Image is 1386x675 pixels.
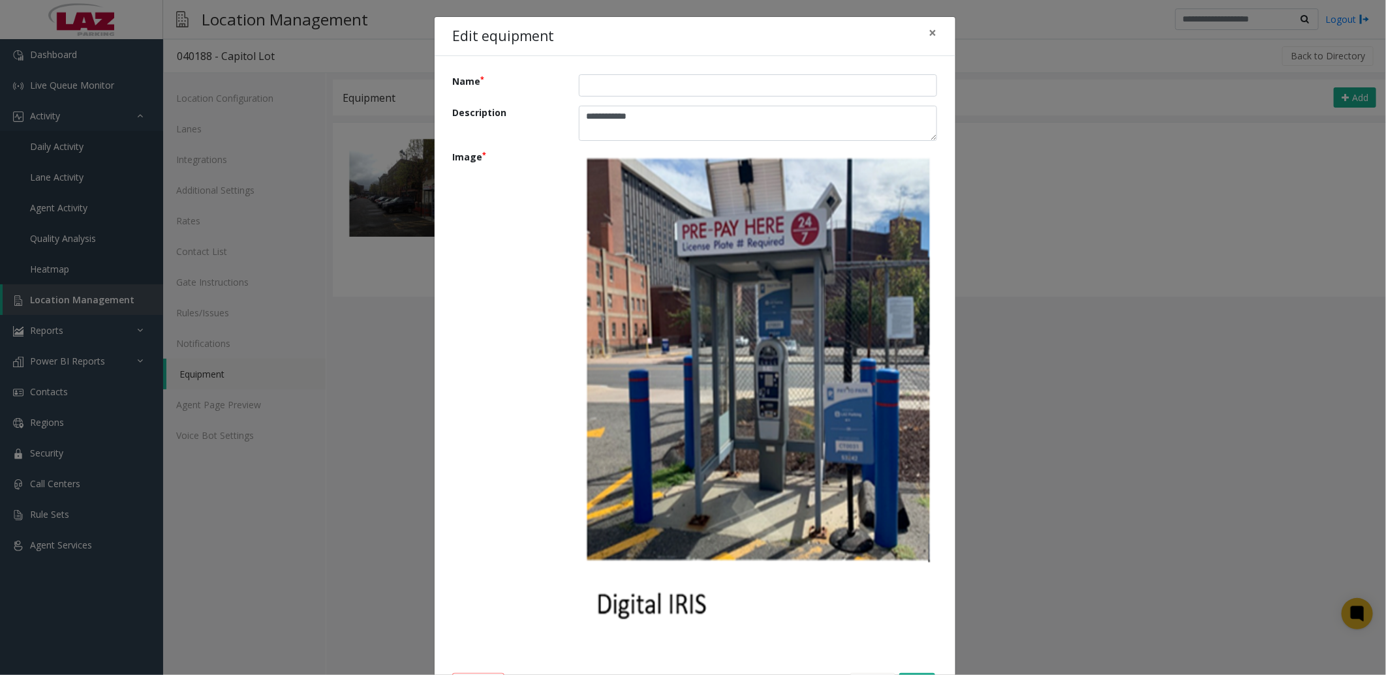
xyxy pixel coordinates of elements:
[579,150,937,627] img: croppedImg
[920,17,946,49] button: Close
[929,23,937,42] span: ×
[453,26,555,47] h4: Edit equipment
[443,74,569,92] label: Name
[443,150,569,623] label: Image
[443,106,569,137] label: Description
